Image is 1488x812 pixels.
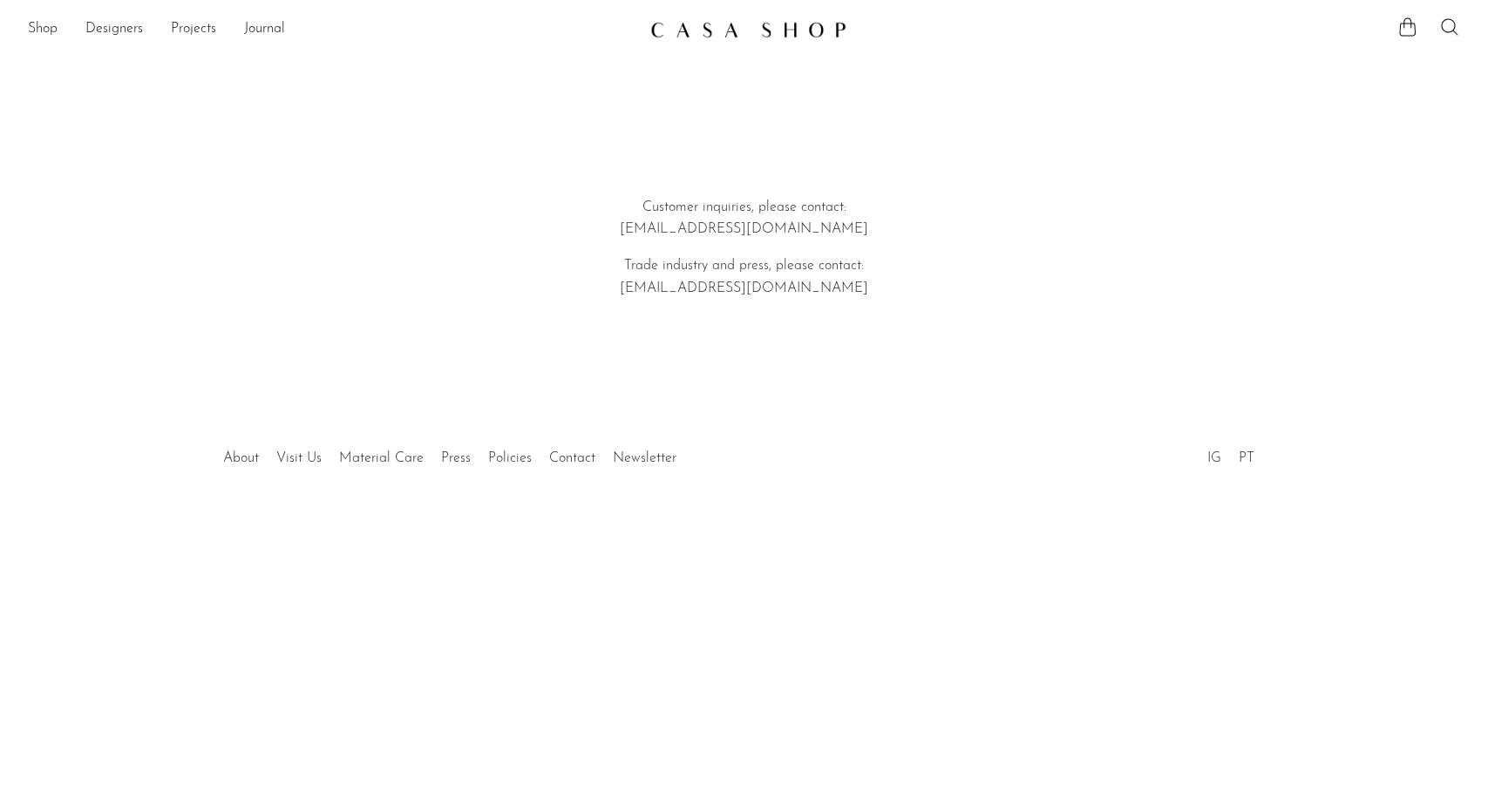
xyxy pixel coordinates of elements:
[171,18,216,41] a: Projects
[244,18,285,41] a: Journal
[214,437,685,470] ul: Quick links
[1207,451,1221,465] a: IG
[441,451,471,465] a: Press
[28,15,636,44] nav: Desktop navigation
[549,451,595,465] a: Contact
[85,18,143,41] a: Designers
[1199,437,1263,470] ul: Social Medias
[339,451,424,465] a: Material Care
[495,255,994,300] p: Trade industry and press, please contact: [EMAIL_ADDRESS][DOMAIN_NAME]
[276,451,322,465] a: Visit Us
[28,18,58,41] a: Shop
[1239,451,1254,465] a: PT
[495,197,994,241] p: Customer inquiries, please contact: [EMAIL_ADDRESS][DOMAIN_NAME]
[28,15,636,44] ul: NEW HEADER MENU
[488,451,532,465] a: Policies
[223,451,259,465] a: About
